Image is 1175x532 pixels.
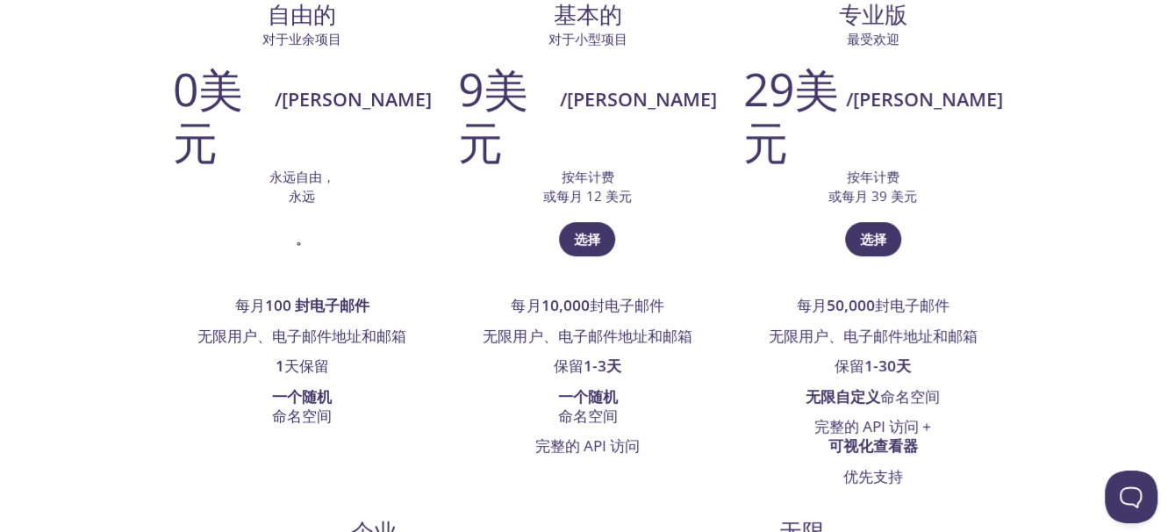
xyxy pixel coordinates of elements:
font: 9美元 [458,58,528,172]
font: 50,000 [827,295,875,315]
font: 按年计费 [561,168,613,185]
font: 或每月 39 美元 [828,187,917,205]
font: 优先支持 [843,466,903,486]
font: 对于业余项目 [262,30,341,47]
font: 可视化查看器 [828,435,918,456]
font: 1 [276,356,284,376]
font: 命名空间 [880,386,940,406]
font: 命名空间 [557,406,617,426]
font: 一个随机 [272,386,332,406]
font: 最受欢迎 [847,30,899,47]
font: 29美元 [743,58,839,172]
button: 选择 [845,222,901,255]
font: 封电子邮件 [875,295,949,315]
font: /[PERSON_NAME] [845,86,1002,111]
font: 无限用户、电子邮件地址和邮箱 [483,326,691,346]
font: 选择 [860,230,886,248]
font: 每月 [235,295,265,315]
font: 1-3天 [584,356,621,376]
font: 每月 [511,295,541,315]
iframe: 求助童子军信标 - 开放 [1105,471,1157,523]
font: 无限用户、电子邮件地址和邮箱 [769,326,978,346]
font: /[PERSON_NAME] [560,86,717,111]
font: 完整的 API 访问 [535,435,640,456]
font: 100 封电子邮件 [265,295,369,315]
font: 选择 [574,230,600,248]
font: 或每月 12 美元 [543,187,632,205]
font: /[PERSON_NAME] [275,86,432,111]
font: 无限自定义 [806,386,880,406]
font: 封电子邮件 [589,295,663,315]
font: 对于小型项目 [548,30,627,47]
button: 选择 [559,222,615,255]
font: 永远自由， [269,168,335,185]
font: 每月 [797,295,827,315]
font: 按年计费 [847,168,899,185]
font: 完整的 API 访问 + [814,416,931,436]
font: 10,000 [541,295,589,315]
font: 一个随机 [557,386,617,406]
font: 保留 [554,356,584,376]
font: 保留 [835,356,864,376]
font: 无限用户、电子邮件地址和邮箱 [197,326,406,346]
font: 0美元 [173,58,243,172]
font: 1-30天 [864,356,911,376]
font: 天保留 [284,356,329,376]
font: 永远 [289,187,315,205]
font: 命名空间 [272,406,332,426]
